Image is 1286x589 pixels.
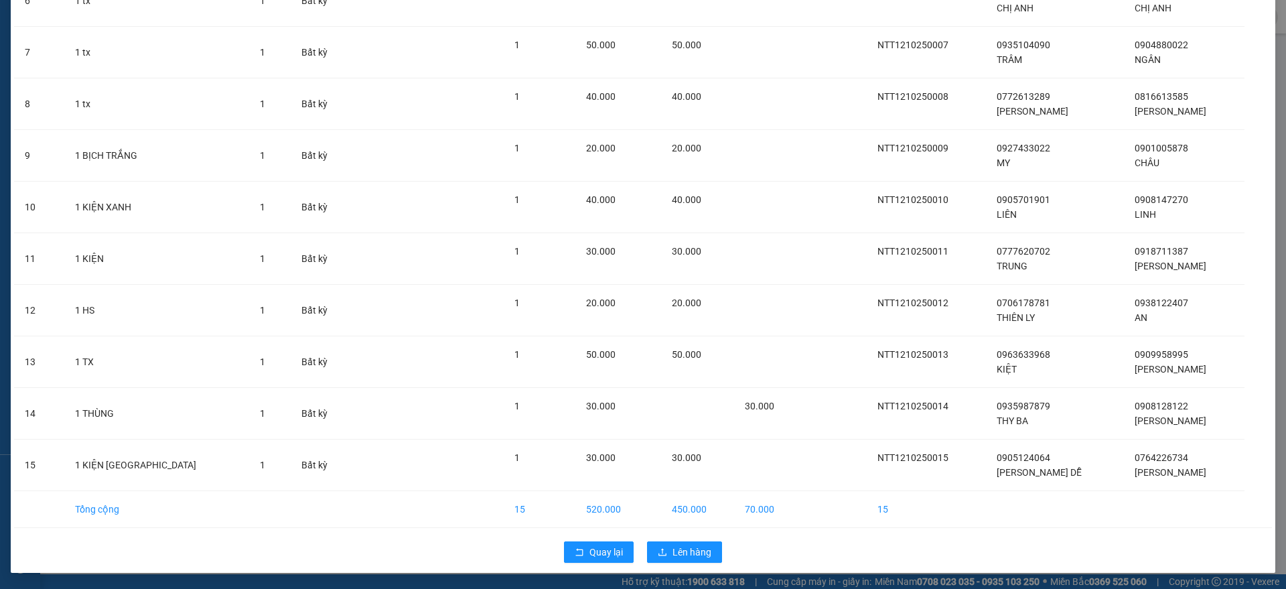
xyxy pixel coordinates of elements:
span: KIỆT [997,364,1017,375]
td: Bất kỳ [291,336,352,388]
span: 30.000 [672,452,701,463]
span: NTT1210250013 [877,349,948,360]
span: 1 [260,356,265,367]
td: Bất kỳ [291,285,352,336]
td: 10 [14,182,64,233]
td: Bất kỳ [291,233,352,285]
td: 9 [14,130,64,182]
span: 40.000 [672,91,701,102]
span: 0904880022 [1135,40,1188,50]
span: 20.000 [672,143,701,153]
span: rollback [575,547,584,558]
span: 40.000 [586,194,616,205]
td: Bất kỳ [291,27,352,78]
span: 0918711387 [1135,246,1188,257]
span: 1 [514,298,520,308]
span: 1 [514,194,520,205]
span: Lên hàng [672,545,711,560]
td: 15 [504,491,575,528]
span: CHÂU [1135,157,1159,168]
span: 0963633968 [997,349,1050,360]
span: 40.000 [672,194,701,205]
td: 12 [14,285,64,336]
span: 20.000 [586,298,616,308]
span: [PERSON_NAME] [1135,106,1206,117]
td: 8 [14,78,64,130]
span: CHỊ ANH [1135,3,1171,13]
span: 0901005878 [1135,143,1188,153]
td: 1 THÙNG [64,388,248,440]
td: 15 [14,440,64,491]
button: rollbackQuay lại [564,541,634,563]
td: 1 KIỆN XANH [64,182,248,233]
span: 0764226734 [1135,452,1188,463]
span: [PERSON_NAME] [1135,364,1206,375]
span: 1 [514,349,520,360]
span: 1 [260,408,265,419]
span: 30.000 [745,401,774,411]
td: 520.000 [575,491,661,528]
span: 0908128122 [1135,401,1188,411]
span: 0905701901 [997,194,1050,205]
td: 450.000 [661,491,734,528]
span: 40.000 [586,91,616,102]
span: 0938122407 [1135,298,1188,308]
span: 20.000 [586,143,616,153]
span: 50.000 [672,40,701,50]
span: 50.000 [672,349,701,360]
span: 0706178781 [997,298,1050,308]
span: 0816613585 [1135,91,1188,102]
td: 1 tx [64,78,248,130]
td: Bất kỳ [291,130,352,182]
span: LIÊN [997,209,1017,220]
td: 13 [14,336,64,388]
b: [DOMAIN_NAME] [153,51,224,62]
span: 1 [514,452,520,463]
span: 0905124064 [997,452,1050,463]
span: 1 [514,246,520,257]
span: 1 [260,47,265,58]
img: logo.jpg [186,17,218,49]
span: NTT1210250009 [877,143,948,153]
span: [PERSON_NAME] DỄ [997,467,1082,478]
span: 1 [260,202,265,212]
span: 30.000 [586,246,616,257]
span: 20.000 [672,298,701,308]
td: 11 [14,233,64,285]
span: NTT1210250011 [877,246,948,257]
td: Bất kỳ [291,388,352,440]
td: 1 KIỆN [GEOGRAPHIC_DATA] [64,440,248,491]
span: TRÂM [997,54,1022,65]
span: 1 [514,40,520,50]
span: 1 [514,401,520,411]
li: (c) 2017 [153,64,224,80]
span: 1 [260,305,265,316]
span: AN [1135,312,1147,323]
td: Bất kỳ [291,440,352,491]
span: 1 [514,91,520,102]
img: logo.jpg [17,17,84,84]
span: NTT1210250015 [877,452,948,463]
span: 0777620702 [997,246,1050,257]
span: 50.000 [586,40,616,50]
span: 0908147270 [1135,194,1188,205]
b: BIÊN NHẬN GỬI HÀNG [109,19,151,106]
span: NTT1210250012 [877,298,948,308]
span: 0935104090 [997,40,1050,50]
td: 1 HS [64,285,248,336]
td: Bất kỳ [291,78,352,130]
span: upload [658,547,667,558]
span: NTT1210250014 [877,401,948,411]
span: LINH [1135,209,1156,220]
button: uploadLên hàng [647,541,722,563]
td: 1 TX [64,336,248,388]
span: THY BA [997,415,1028,426]
span: TRUNG [997,261,1027,271]
span: 1 [260,460,265,470]
span: 1 [514,143,520,153]
span: NTT1210250007 [877,40,948,50]
td: 7 [14,27,64,78]
span: 30.000 [672,246,701,257]
td: 1 tx [64,27,248,78]
td: Bất kỳ [291,182,352,233]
